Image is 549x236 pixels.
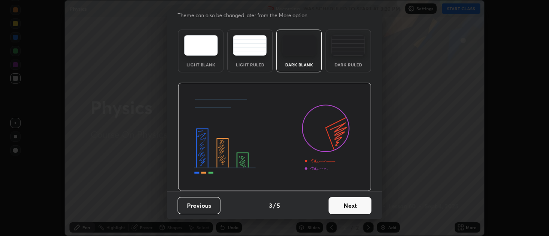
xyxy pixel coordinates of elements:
div: Light Blank [184,63,218,67]
div: Dark Ruled [331,63,365,67]
h4: 3 [269,201,272,210]
div: Light Ruled [233,63,267,67]
p: Theme can also be changed later from the More option [178,12,317,19]
img: darkThemeBanner.d06ce4a2.svg [178,83,371,191]
button: Previous [178,197,220,214]
img: darkTheme.f0cc69e5.svg [282,35,316,56]
img: lightTheme.e5ed3b09.svg [184,35,218,56]
img: lightRuledTheme.5fabf969.svg [233,35,267,56]
h4: 5 [277,201,280,210]
img: darkRuledTheme.de295e13.svg [331,35,365,56]
button: Next [329,197,371,214]
h4: / [273,201,276,210]
div: Dark Blank [282,63,316,67]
